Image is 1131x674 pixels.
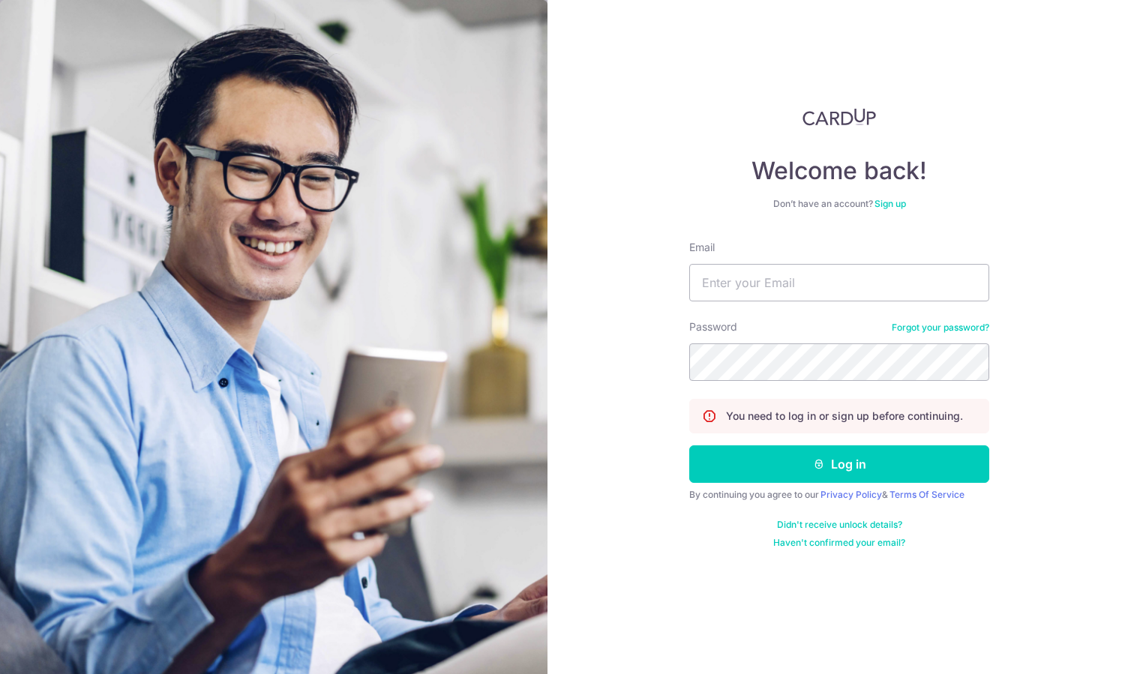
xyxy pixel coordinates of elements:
h4: Welcome back! [689,156,989,186]
a: Privacy Policy [820,489,882,500]
a: Sign up [874,198,906,209]
a: Haven't confirmed your email? [773,537,905,549]
a: Terms Of Service [889,489,964,500]
a: Didn't receive unlock details? [777,519,902,531]
input: Enter your Email [689,264,989,301]
div: Don’t have an account? [689,198,989,210]
label: Password [689,319,737,334]
img: CardUp Logo [802,108,876,126]
a: Forgot your password? [892,322,989,334]
p: You need to log in or sign up before continuing. [726,409,963,424]
button: Log in [689,445,989,483]
label: Email [689,240,715,255]
div: By continuing you agree to our & [689,489,989,501]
